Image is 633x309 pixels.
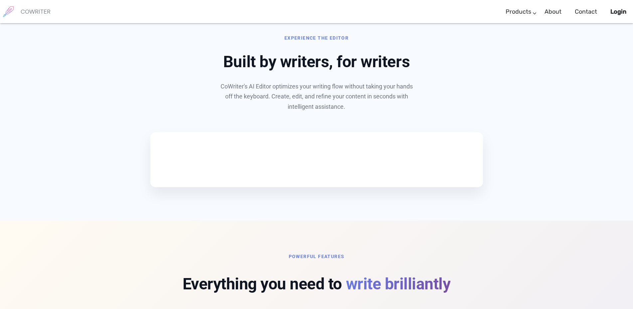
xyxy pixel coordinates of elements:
span: write brilliantly [346,274,451,294]
a: Contact [575,2,597,22]
div: Experience the Editor [172,33,461,46]
a: About [545,2,561,22]
h6: Powerful Features [122,254,511,268]
h6: COWRITER [21,9,51,15]
h2: Everything you need to [122,274,511,294]
p: CoWriter's AI Editor optimizes your writing flow without taking your hands off the keyboard. Crea... [217,81,416,112]
span: Built by writers, for writers [223,52,410,71]
a: Login [610,2,626,22]
b: Login [610,8,626,15]
a: Products [506,2,531,22]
